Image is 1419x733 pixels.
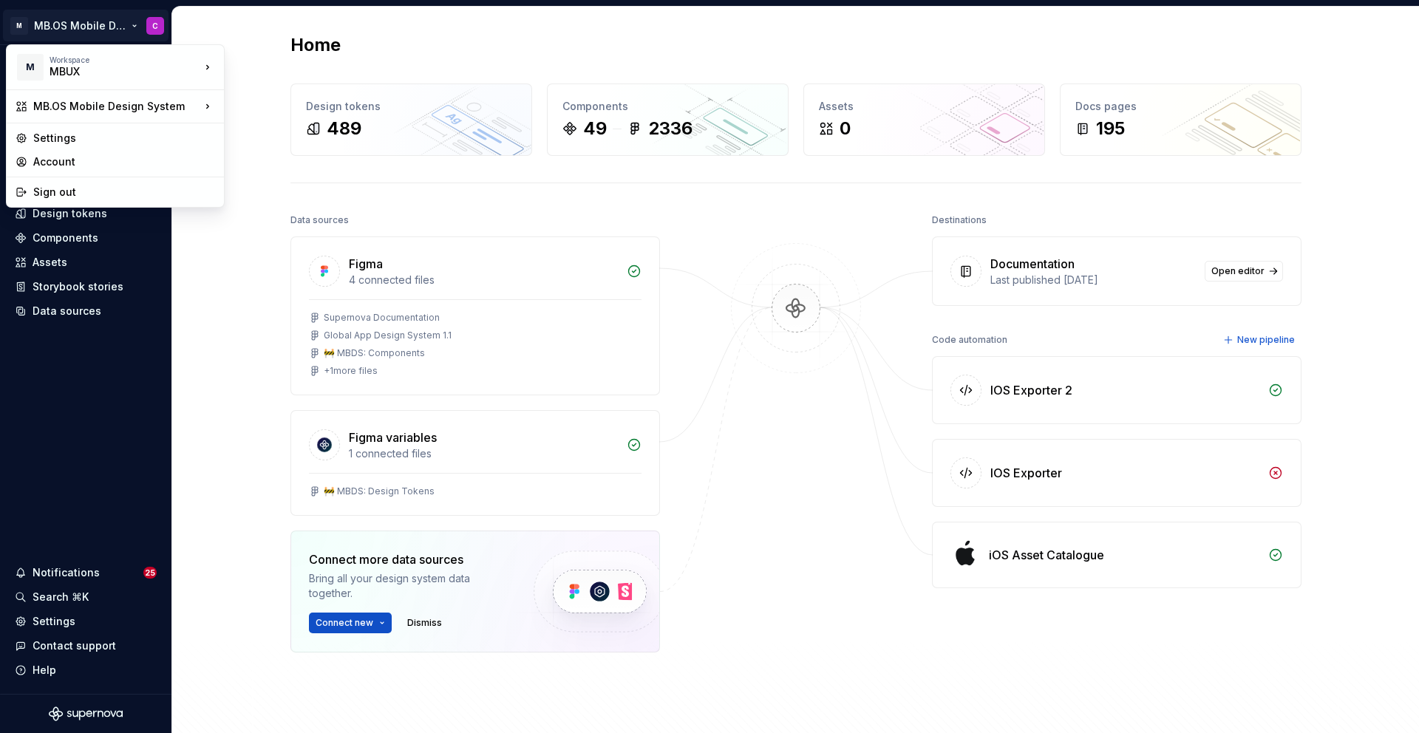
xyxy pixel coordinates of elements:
[33,99,200,114] div: MB.OS Mobile Design System
[17,54,44,81] div: M
[50,64,175,79] div: MBUX
[33,154,215,169] div: Account
[33,131,215,146] div: Settings
[33,185,215,200] div: Sign out
[50,55,200,64] div: Workspace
